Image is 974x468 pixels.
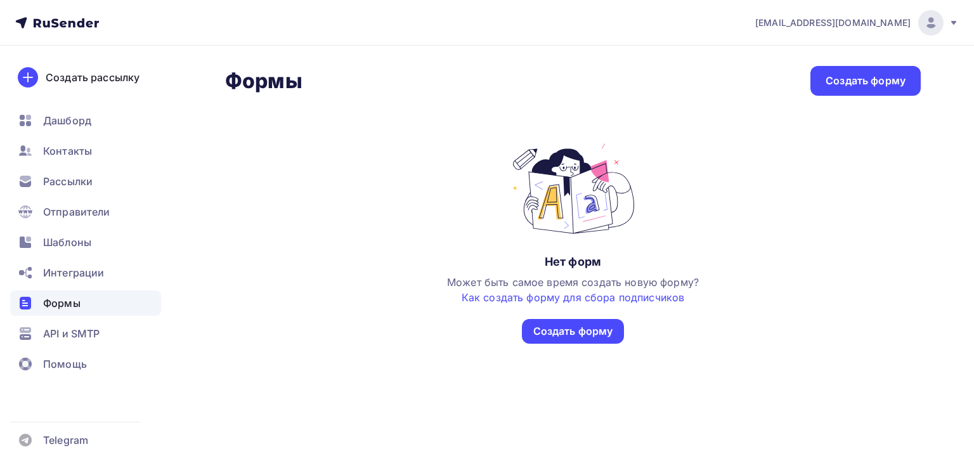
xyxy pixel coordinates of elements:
[10,169,161,194] a: Рассылки
[462,291,684,304] a: Как создать форму для сбора подписчиков
[225,68,302,94] h2: Формы
[43,356,87,372] span: Помощь
[545,254,601,270] div: Нет форм
[533,324,613,339] div: Создать форму
[43,174,93,189] span: Рассылки
[10,138,161,164] a: Контакты
[43,143,92,159] span: Контакты
[10,290,161,316] a: Формы
[826,74,906,88] div: Создать форму
[43,432,88,448] span: Telegram
[46,70,140,85] div: Создать рассылку
[10,230,161,255] a: Шаблоны
[447,276,699,304] span: Может быть самое время создать новую форму?
[10,199,161,224] a: Отправители
[43,113,91,128] span: Дашборд
[43,235,91,250] span: Шаблоны
[755,10,959,36] a: [EMAIL_ADDRESS][DOMAIN_NAME]
[755,16,911,29] span: [EMAIL_ADDRESS][DOMAIN_NAME]
[43,296,81,311] span: Формы
[43,326,100,341] span: API и SMTP
[43,204,110,219] span: Отправители
[43,265,104,280] span: Интеграции
[10,108,161,133] a: Дашборд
